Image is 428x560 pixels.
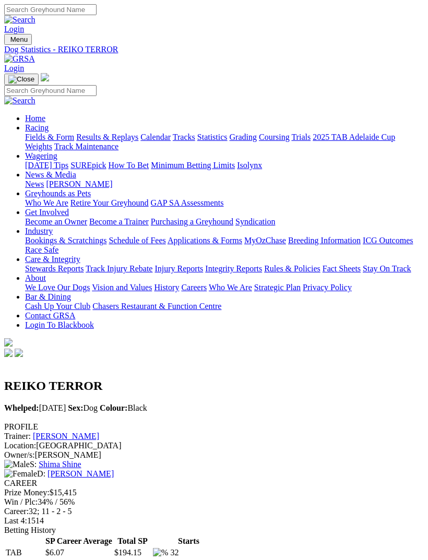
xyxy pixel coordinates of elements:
[4,450,424,460] div: [PERSON_NAME]
[86,264,152,273] a: Track Injury Rebate
[209,283,252,292] a: Who We Are
[25,170,76,179] a: News & Media
[100,403,127,412] b: Colour:
[237,161,262,170] a: Isolynx
[151,161,235,170] a: Minimum Betting Limits
[76,133,138,141] a: Results & Replays
[54,142,118,151] a: Track Maintenance
[140,133,171,141] a: Calendar
[170,547,207,558] td: 32
[4,64,24,73] a: Login
[363,236,413,245] a: ICG Outcomes
[25,283,90,292] a: We Love Our Dogs
[25,198,424,208] div: Greyhounds as Pets
[4,507,424,516] div: 32; 11 - 2 - 5
[25,180,44,188] a: News
[291,133,311,141] a: Trials
[153,548,168,557] img: %
[4,469,45,478] span: D:
[109,236,165,245] a: Schedule of Fees
[25,264,424,273] div: Care & Integrity
[244,236,286,245] a: MyOzChase
[92,283,152,292] a: Vision and Values
[25,133,424,151] div: Racing
[4,403,39,412] b: Whelped:
[254,283,301,292] a: Strategic Plan
[25,283,424,292] div: About
[197,133,228,141] a: Statistics
[4,422,424,432] div: PROFILE
[33,432,99,440] a: [PERSON_NAME]
[10,35,28,43] span: Menu
[4,441,424,450] div: [GEOGRAPHIC_DATA]
[230,133,257,141] a: Grading
[25,245,58,254] a: Race Safe
[4,45,424,54] div: Dog Statistics - REIKO TERROR
[4,450,35,459] span: Owner/s:
[25,151,57,160] a: Wagering
[170,536,207,546] th: Starts
[5,547,44,558] td: TAB
[46,180,112,188] a: [PERSON_NAME]
[288,236,361,245] a: Breeding Information
[25,161,424,170] div: Wagering
[4,469,37,479] img: Female
[39,460,81,469] a: Shima Shine
[89,217,149,226] a: Become a Trainer
[4,488,424,497] div: $15,415
[363,264,411,273] a: Stay On Track
[109,161,149,170] a: How To Bet
[114,547,151,558] td: $194.15
[25,161,68,170] a: [DATE] Tips
[173,133,195,141] a: Tracks
[4,516,424,526] div: 1514
[4,479,424,488] div: CAREER
[154,283,179,292] a: History
[45,547,113,558] td: $6.07
[4,432,31,440] span: Trainer:
[8,75,34,84] img: Close
[313,133,395,141] a: 2025 TAB Adelaide Cup
[4,4,97,15] input: Search
[25,292,71,301] a: Bar & Dining
[4,85,97,96] input: Search
[4,488,50,497] span: Prize Money:
[92,302,221,311] a: Chasers Restaurant & Function Centre
[25,302,424,311] div: Bar & Dining
[25,227,53,235] a: Industry
[25,264,84,273] a: Stewards Reports
[47,469,114,478] a: [PERSON_NAME]
[4,379,424,393] h2: REIKO TERROR
[45,536,113,546] th: SP Career Average
[25,320,94,329] a: Login To Blackbook
[25,142,52,151] a: Weights
[4,403,66,412] span: [DATE]
[4,497,38,506] span: Win / Plc:
[25,236,106,245] a: Bookings & Scratchings
[4,349,13,357] img: facebook.svg
[25,123,49,132] a: Racing
[25,311,75,320] a: Contact GRSA
[70,161,106,170] a: SUREpick
[41,73,49,81] img: logo-grsa-white.png
[68,403,98,412] span: Dog
[4,34,32,45] button: Toggle navigation
[15,349,23,357] img: twitter.svg
[4,460,37,469] span: S:
[25,217,424,227] div: Get Involved
[4,96,35,105] img: Search
[4,516,27,525] span: Last 4:
[100,403,147,412] span: Black
[25,273,46,282] a: About
[25,133,74,141] a: Fields & Form
[4,460,30,469] img: Male
[151,198,224,207] a: GAP SA Assessments
[259,133,290,141] a: Coursing
[264,264,320,273] a: Rules & Policies
[4,54,35,64] img: GRSA
[4,15,35,25] img: Search
[25,189,91,198] a: Greyhounds as Pets
[4,25,24,33] a: Login
[4,526,424,535] div: Betting History
[181,283,207,292] a: Careers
